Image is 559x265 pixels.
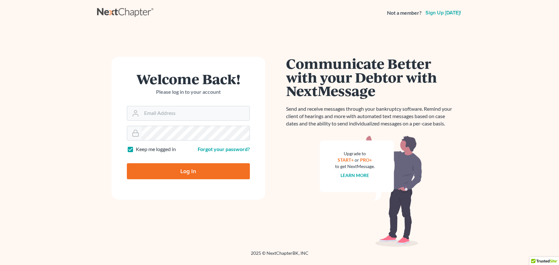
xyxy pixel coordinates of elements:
p: Send and receive messages through your bankruptcy software. Remind your client of hearings and mo... [286,105,456,127]
a: START+ [338,157,354,163]
div: Upgrade to [335,150,375,157]
a: Learn more [341,173,369,178]
label: Keep me logged in [136,146,176,153]
p: Please log in to your account [127,88,250,96]
div: to get NextMessage. [335,163,375,170]
h1: Communicate Better with your Debtor with NextMessage [286,57,456,98]
input: Log In [127,163,250,179]
input: Email Address [142,106,250,120]
a: Forgot your password? [198,146,250,152]
span: or [355,157,359,163]
h1: Welcome Back! [127,72,250,86]
strong: Not a member? [387,9,422,17]
a: PRO+ [360,157,372,163]
div: 2025 © NextChapterBK, INC [97,250,462,261]
a: Sign up [DATE]! [424,10,462,15]
img: nextmessage_bg-59042aed3d76b12b5cd301f8e5b87938c9018125f34e5fa2b7a6b67550977c72.svg [320,135,422,247]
